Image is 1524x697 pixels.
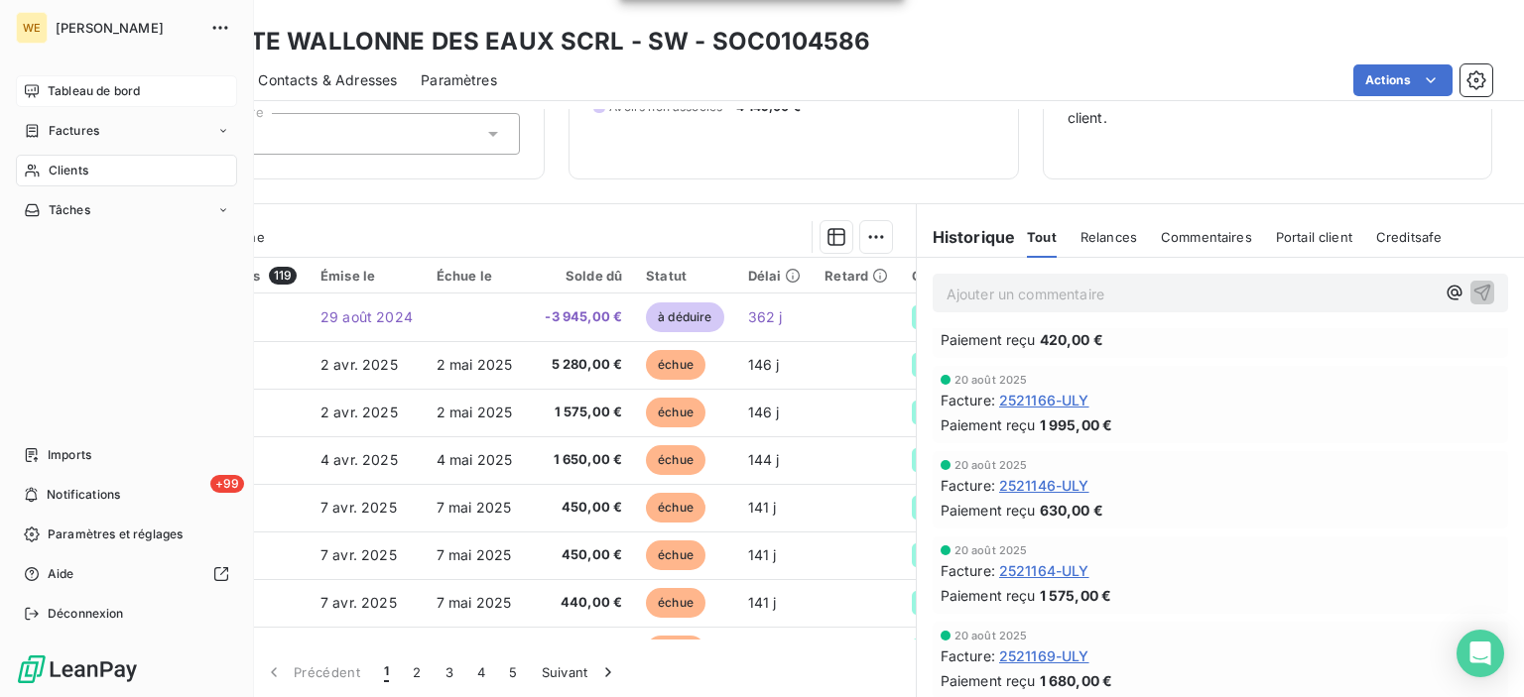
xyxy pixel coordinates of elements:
span: Paiement reçu [941,585,1036,606]
button: 4 [465,651,497,693]
span: 146 j [748,404,780,420]
span: 4 mai 2025 [437,451,513,468]
div: WE [16,12,48,44]
span: Tout [1027,229,1057,245]
button: Actions [1353,64,1453,96]
a: Tâches [16,194,237,226]
span: 1 995,00 € [1040,414,1113,435]
button: 3 [434,651,465,693]
div: Statut [646,268,723,284]
span: 29 août 2024 [320,308,413,325]
span: Portail client [1276,229,1352,245]
button: 2 [401,651,433,693]
span: 2521146-ULY [999,475,1089,496]
span: 7 mai 2025 [437,546,512,563]
span: 20 août 2025 [954,544,1028,556]
span: à déduire [646,302,723,332]
a: Imports [16,439,237,471]
span: échue [646,636,705,665]
span: 450,00 € [545,545,622,565]
button: 1 [372,651,401,693]
span: 20 août 2025 [954,630,1028,641]
span: 1 575,00 € [1040,585,1112,606]
span: 2 avr. 2025 [320,404,398,420]
span: [PERSON_NAME] [56,20,198,36]
span: 144 j [748,451,780,468]
div: Code affaire [912,268,992,284]
span: échue [646,493,705,523]
span: échue [646,350,705,380]
span: 7 mai 2025 [437,499,512,516]
span: Facture : [941,645,995,666]
span: Commentaires [1161,229,1252,245]
a: Aide [16,558,237,590]
span: 7 avr. 2025 [320,594,397,611]
span: 141 j [748,594,777,611]
span: Paiement reçu [941,329,1036,350]
span: 2521169-ULY [999,645,1089,666]
span: Imports [48,446,91,464]
span: 20 août 2025 [954,374,1028,386]
span: 1 680,00 € [1040,670,1113,691]
span: 7 avr. 2025 [320,546,397,563]
span: 141 j [748,546,777,563]
span: Creditsafe [1376,229,1443,245]
span: Déconnexion [48,605,124,623]
span: 630,00 € [1040,500,1103,521]
span: 4 avr. 2025 [320,451,398,468]
span: Paramètres et réglages [48,525,183,543]
div: Solde dû [545,268,622,284]
span: 2521164-ULY [999,560,1089,581]
span: Tableau de bord [48,82,140,100]
span: Aide [48,565,74,583]
span: Facture : [941,560,995,581]
span: Facture : [941,475,995,496]
span: 1 650,00 € [545,450,622,470]
span: 141 j [748,499,777,516]
span: 440,00 € [545,593,622,613]
button: 5 [497,651,529,693]
span: 7 mai 2025 [437,594,512,611]
img: Logo LeanPay [16,653,139,685]
span: Clients [49,162,88,179]
div: Retard [825,268,888,284]
button: Suivant [530,651,630,693]
span: Tâches [49,201,90,219]
h3: SOCIETE WALLONNE DES EAUX SCRL - SW - SOC0104586 [175,24,870,59]
span: 2521166-ULY [999,390,1089,410]
span: Paiement reçu [941,414,1036,435]
span: Notifications [47,486,120,504]
a: Factures [16,115,237,147]
div: Open Intercom Messenger [1457,630,1504,677]
span: -3 945,00 € [545,307,622,327]
span: 1 575,00 € [545,403,622,422]
span: 450,00 € [545,498,622,518]
span: Paiement reçu [941,500,1036,521]
span: 119 [269,267,297,285]
span: 20 août 2025 [954,459,1028,471]
span: échue [646,540,705,570]
span: échue [646,588,705,618]
div: Délai [748,268,802,284]
span: 7 avr. 2025 [320,499,397,516]
span: Contacts & Adresses [258,70,397,90]
span: Paramètres [421,70,497,90]
span: +99 [210,475,244,493]
a: Clients [16,155,237,186]
span: Paiement reçu [941,670,1036,691]
span: Relances [1080,229,1137,245]
span: échue [646,398,705,427]
span: 1 [384,662,389,682]
span: Factures [49,122,99,140]
span: 362 j [748,308,783,325]
span: 420,00 € [1040,329,1103,350]
div: Échue le [437,268,522,284]
div: Émise le [320,268,413,284]
span: 146 j [748,356,780,373]
a: Paramètres et réglages [16,519,237,550]
span: Facture : [941,390,995,410]
span: 2 mai 2025 [437,356,513,373]
span: échue [646,445,705,475]
span: 2 mai 2025 [437,404,513,420]
h6: Historique [917,225,1016,249]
